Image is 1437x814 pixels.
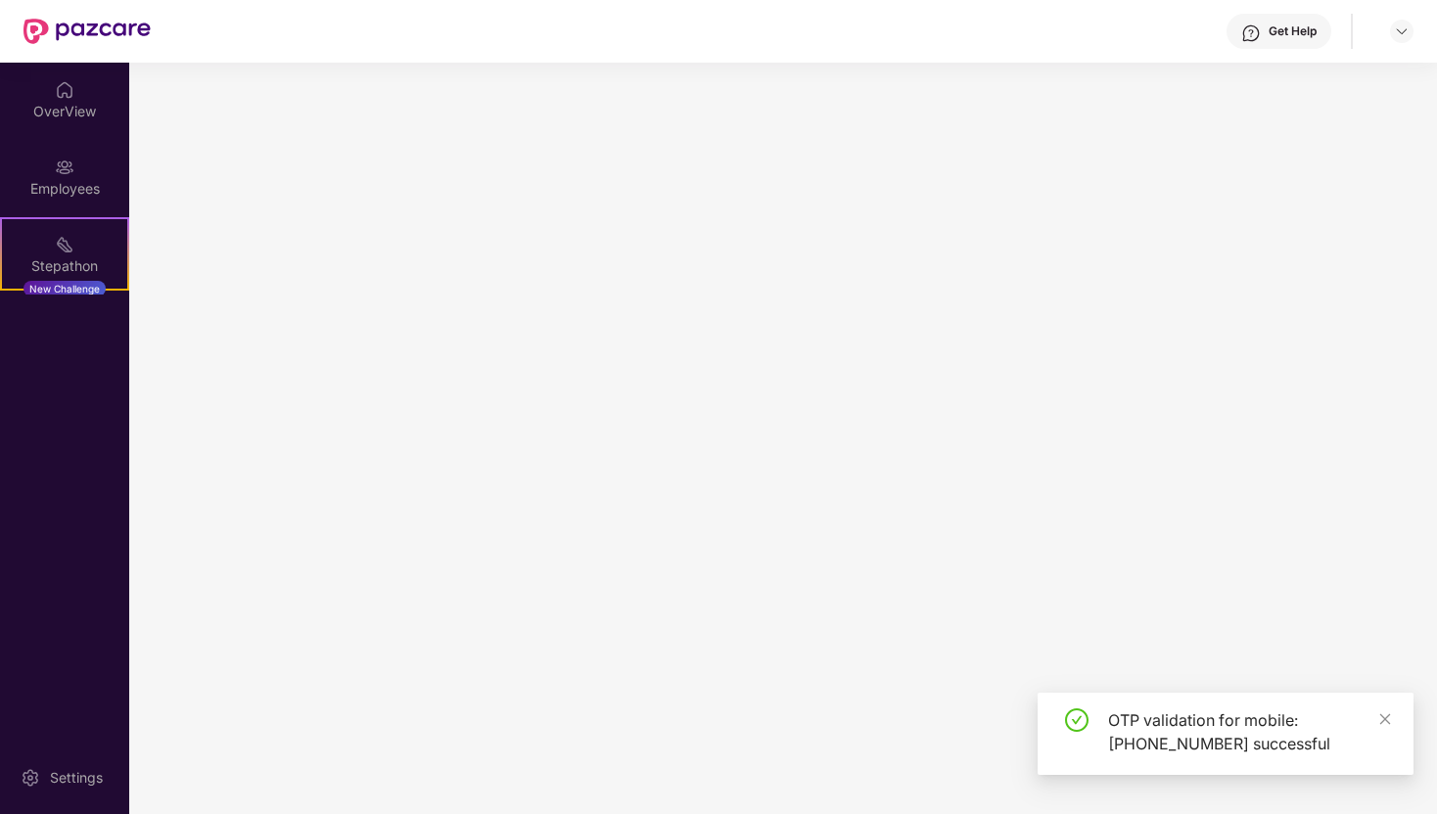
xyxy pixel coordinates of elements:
[1269,23,1317,39] div: Get Help
[1108,708,1390,755] div: OTP validation for mobile: [PHONE_NUMBER] successful
[23,19,151,44] img: New Pazcare Logo
[1378,712,1392,726] span: close
[2,256,127,276] div: Stepathon
[1241,23,1261,43] img: svg+xml;base64,PHN2ZyBpZD0iSGVscC0zMngzMiIgeG1sbnM9Imh0dHA6Ly93d3cudzMub3JnLzIwMDAvc3ZnIiB3aWR0aD...
[55,235,74,254] img: svg+xml;base64,PHN2ZyB4bWxucz0iaHR0cDovL3d3dy53My5vcmcvMjAwMC9zdmciIHdpZHRoPSIyMSIgaGVpZ2h0PSIyMC...
[21,768,40,788] img: svg+xml;base64,PHN2ZyBpZD0iU2V0dGluZy0yMHgyMCIgeG1sbnM9Imh0dHA6Ly93d3cudzMub3JnLzIwMDAvc3ZnIiB3aW...
[1394,23,1410,39] img: svg+xml;base64,PHN2ZyBpZD0iRHJvcGRvd24tMzJ4MzIiIHhtbG5zPSJodHRwOi8vd3d3LnczLm9yZy8yMDAwL3N2ZyIgd2...
[55,158,74,177] img: svg+xml;base64,PHN2ZyBpZD0iRW1wbG95ZWVzIiB4bWxucz0iaHR0cDovL3d3dy53My5vcmcvMjAwMC9zdmciIHdpZHRoPS...
[23,281,106,296] div: New Challenge
[1065,708,1089,732] span: check-circle
[55,80,74,100] img: svg+xml;base64,PHN2ZyBpZD0iSG9tZSIgeG1sbnM9Imh0dHA6Ly93d3cudzMub3JnLzIwMDAvc3ZnIiB3aWR0aD0iMjAiIG...
[44,768,109,788] div: Settings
